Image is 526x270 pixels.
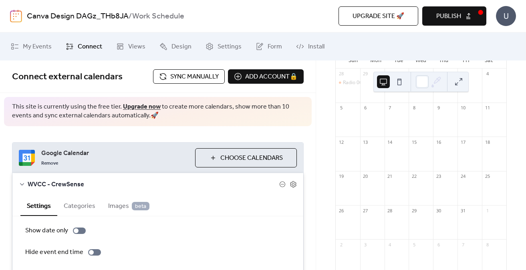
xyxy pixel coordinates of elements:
div: Show date only [25,226,68,236]
div: 8 [411,105,417,111]
span: Form [268,42,282,52]
span: Settings [218,42,242,52]
span: Connect [78,42,102,52]
a: Install [290,36,331,57]
a: Views [110,36,151,57]
div: 3 [363,242,369,248]
div: 14 [387,139,393,145]
div: Radio 0600-1000 [343,79,381,86]
button: Upgrade site 🚀 [339,6,418,26]
button: Sync manually [153,69,225,84]
b: Work Schedule [132,9,184,24]
div: 5 [338,105,344,111]
div: 1 [411,71,417,77]
div: 4 [484,71,490,77]
div: 28 [338,71,344,77]
div: 26 [338,208,344,214]
img: google [19,150,35,166]
div: 23 [435,173,441,179]
a: Form [250,36,288,57]
span: My Events [23,42,52,52]
div: Radio 0600-1000 [336,79,360,86]
div: 18 [484,139,490,145]
div: 2 [338,242,344,248]
div: 19 [338,173,344,179]
a: Design [153,36,198,57]
div: 11 [484,105,490,111]
div: 6 [435,242,441,248]
div: 29 [411,208,417,214]
div: 28 [387,208,393,214]
span: Choose Calendars [220,153,283,163]
div: 12 [338,139,344,145]
div: 31 [460,208,466,214]
div: 7 [460,242,466,248]
span: Connect external calendars [12,68,123,86]
div: 9 [435,105,441,111]
b: / [129,9,132,24]
button: Settings [20,195,57,216]
div: 30 [435,208,441,214]
a: Connect [60,36,108,57]
span: Publish [436,12,461,21]
div: 30 [387,71,393,77]
a: My Events [5,36,58,57]
span: Upgrade site 🚀 [353,12,404,21]
div: 8 [484,242,490,248]
a: Settings [200,36,248,57]
div: U [496,6,516,26]
button: Publish [422,6,486,26]
span: Sync manually [170,72,219,82]
span: Design [171,42,191,52]
div: 20 [363,173,369,179]
button: Choose Calendars [195,148,297,167]
a: Upgrade now [123,101,161,113]
div: 16 [435,139,441,145]
button: Images beta [102,195,156,215]
span: Remove [41,160,58,167]
div: 24 [460,173,466,179]
div: 13 [363,139,369,145]
div: 4 [387,242,393,248]
span: beta [132,202,149,210]
div: 10 [460,105,466,111]
div: 29 [363,71,369,77]
div: Hide event end time [25,248,83,257]
a: Canva Design DAGz_THb8JA [27,9,129,24]
div: 6 [363,105,369,111]
div: 21 [387,173,393,179]
div: 25 [484,173,490,179]
div: 5 [411,242,417,248]
span: Images [108,201,149,211]
span: Google Calendar [41,149,189,158]
div: 15 [411,139,417,145]
img: logo [10,10,22,22]
div: 27 [363,208,369,214]
span: Install [308,42,324,52]
div: 17 [460,139,466,145]
span: WVCC - CrewSense [28,180,279,189]
div: 2 [435,71,441,77]
span: This site is currently using the free tier. to create more calendars, show more than 10 events an... [12,103,304,121]
span: Views [128,42,145,52]
div: 7 [387,105,393,111]
div: 1 [484,208,490,214]
div: 3 [460,71,466,77]
button: Categories [57,195,102,215]
div: 22 [411,173,417,179]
